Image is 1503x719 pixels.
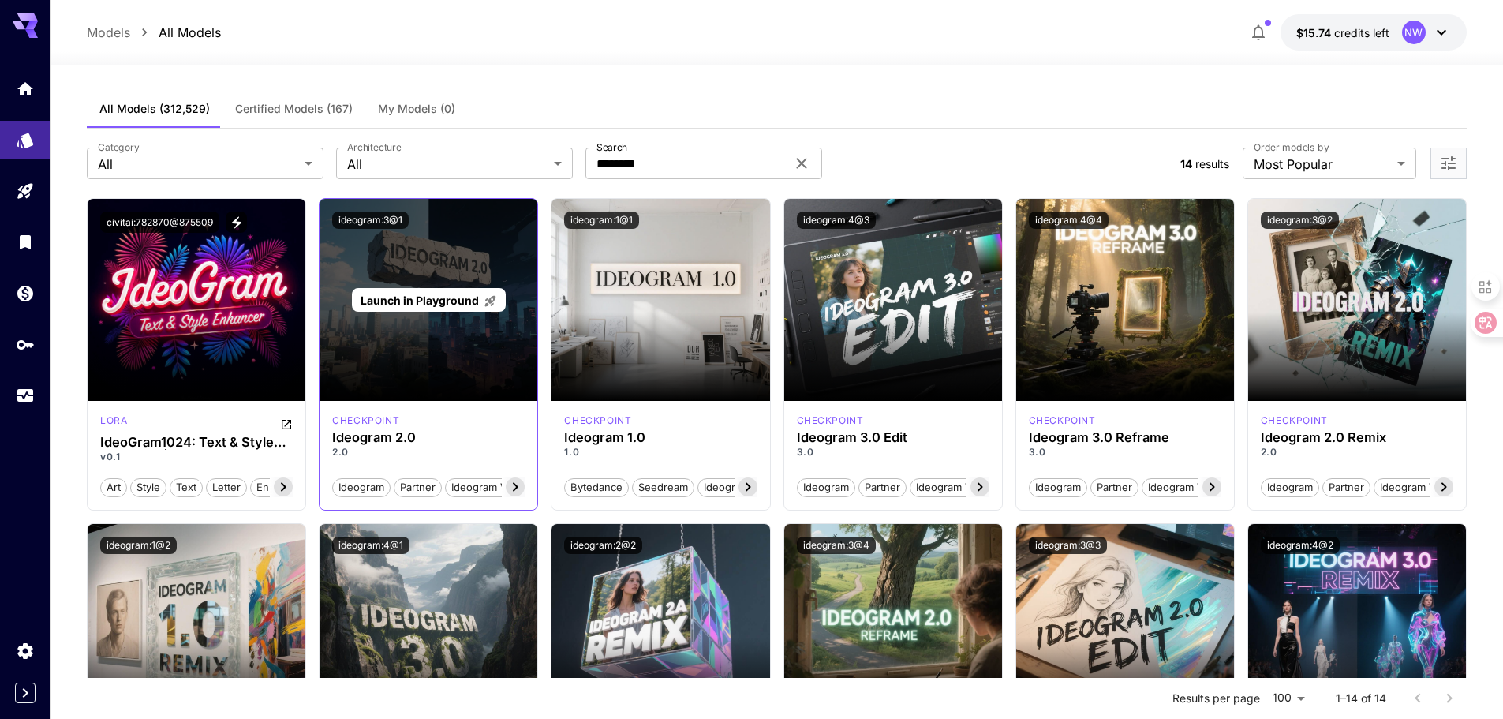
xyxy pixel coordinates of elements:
[1029,445,1221,459] p: 3.0
[226,212,247,233] button: View trigger words
[332,430,525,445] h3: Ideogram 2.0
[1029,430,1221,445] h3: Ideogram 3.0 Reframe
[1322,477,1370,497] button: Partner
[87,23,221,42] nav: breadcrumb
[87,23,130,42] a: Models
[697,477,777,497] button: ideogram:1@1
[347,140,401,154] label: Architecture
[858,477,907,497] button: Partner
[797,537,876,554] button: ideogram:3@4
[332,537,409,554] button: ideogram:4@1
[596,140,627,154] label: Search
[1266,687,1310,710] div: 100
[859,480,906,496] span: Partner
[1262,480,1318,496] span: Ideogram
[797,212,876,229] button: ideogram:4@3
[100,414,127,428] p: lora
[332,212,409,229] button: ideogram:3@1
[445,477,529,497] button: Ideogram v2.0
[1439,154,1458,174] button: Open more filters
[1142,480,1225,496] span: Ideogram v3.0
[16,335,35,354] div: API Keys
[250,477,309,497] button: enhancer
[797,477,855,497] button: Ideogram
[100,435,293,450] h3: IdeoGram1024: Text & Style Enhancer | Flux.1 D LoRa
[98,140,140,154] label: Category
[1261,414,1328,428] div: ideogram2
[101,480,126,496] span: art
[100,212,219,233] button: civitai:782870@875509
[1261,445,1453,459] p: 2.0
[564,537,642,554] button: ideogram:2@2
[1261,414,1328,428] p: checkpoint
[100,414,127,433] div: FLUX.1 D
[1029,537,1107,554] button: ideogram:3@3
[797,414,864,428] div: ideogram3
[170,477,203,497] button: text
[1029,212,1109,229] button: ideogram:4@4
[1254,155,1391,174] span: Most Popular
[347,155,548,174] span: All
[16,182,35,201] div: Playground
[16,227,35,247] div: Library
[797,414,864,428] p: checkpoint
[1029,477,1087,497] button: Ideogram
[564,477,629,497] button: Bytedance
[159,23,221,42] a: All Models
[251,480,308,496] span: enhancer
[1296,26,1334,39] span: $15.74
[1254,140,1329,154] label: Order models by
[1029,414,1096,428] div: ideogram3
[1090,477,1138,497] button: Partner
[100,450,293,464] p: v0.1
[446,480,529,496] span: Ideogram v2.0
[1091,480,1138,496] span: Partner
[280,414,293,433] button: Open in CivitAI
[1030,480,1086,496] span: Ideogram
[131,480,166,496] span: style
[797,430,989,445] div: Ideogram 3.0 Edit
[361,294,479,307] span: Launch in Playground
[1323,480,1370,496] span: Partner
[564,430,757,445] h3: Ideogram 1.0
[1261,212,1339,229] button: ideogram:3@2
[333,480,390,496] span: Ideogram
[564,445,757,459] p: 1.0
[15,683,36,703] button: Expand sidebar
[910,480,993,496] span: Ideogram v3.0
[206,477,247,497] button: letter
[798,480,854,496] span: Ideogram
[16,641,35,661] div: Settings
[1029,414,1096,428] p: checkpoint
[1281,14,1467,51] button: $15.7415NW
[16,386,35,406] div: Usage
[1261,537,1340,554] button: ideogram:4@2
[632,477,694,497] button: Seedream
[100,537,177,554] button: ideogram:1@2
[352,288,506,313] a: Launch in Playground
[394,480,441,496] span: Partner
[235,102,353,116] span: Certified Models (167)
[698,480,776,496] span: ideogram:1@1
[332,414,399,428] p: checkpoint
[1374,480,1457,496] span: Ideogram v2.0
[1374,477,1458,497] button: Ideogram v2.0
[565,480,628,496] span: Bytedance
[98,155,298,174] span: All
[130,477,166,497] button: style
[170,480,202,496] span: text
[1261,430,1453,445] h3: Ideogram 2.0 Remix
[633,480,694,496] span: Seedream
[1172,691,1260,706] p: Results per page
[1402,21,1426,44] div: NW
[99,102,210,116] span: All Models (312,529)
[1142,477,1226,497] button: Ideogram v3.0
